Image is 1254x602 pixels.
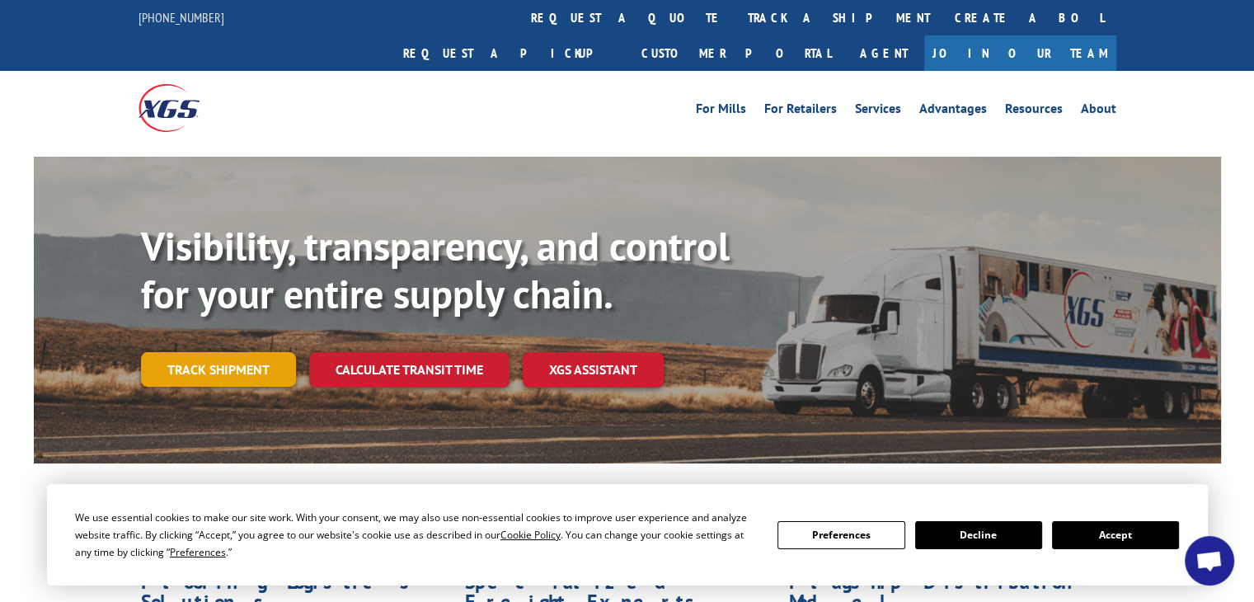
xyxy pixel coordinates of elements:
[139,9,224,26] a: [PHONE_NUMBER]
[309,352,510,388] a: Calculate transit time
[777,521,904,549] button: Preferences
[391,35,629,71] a: Request a pickup
[1185,536,1234,586] div: Open chat
[843,35,924,71] a: Agent
[629,35,843,71] a: Customer Portal
[523,352,664,388] a: XGS ASSISTANT
[764,102,837,120] a: For Retailers
[1052,521,1179,549] button: Accept
[141,220,730,319] b: Visibility, transparency, and control for your entire supply chain.
[855,102,901,120] a: Services
[1081,102,1116,120] a: About
[915,521,1042,549] button: Decline
[75,509,758,561] div: We use essential cookies to make our site work. With your consent, we may also use non-essential ...
[500,528,561,542] span: Cookie Policy
[919,102,987,120] a: Advantages
[1005,102,1063,120] a: Resources
[141,352,296,387] a: Track shipment
[47,484,1208,586] div: Cookie Consent Prompt
[924,35,1116,71] a: Join Our Team
[170,545,226,559] span: Preferences
[696,102,746,120] a: For Mills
